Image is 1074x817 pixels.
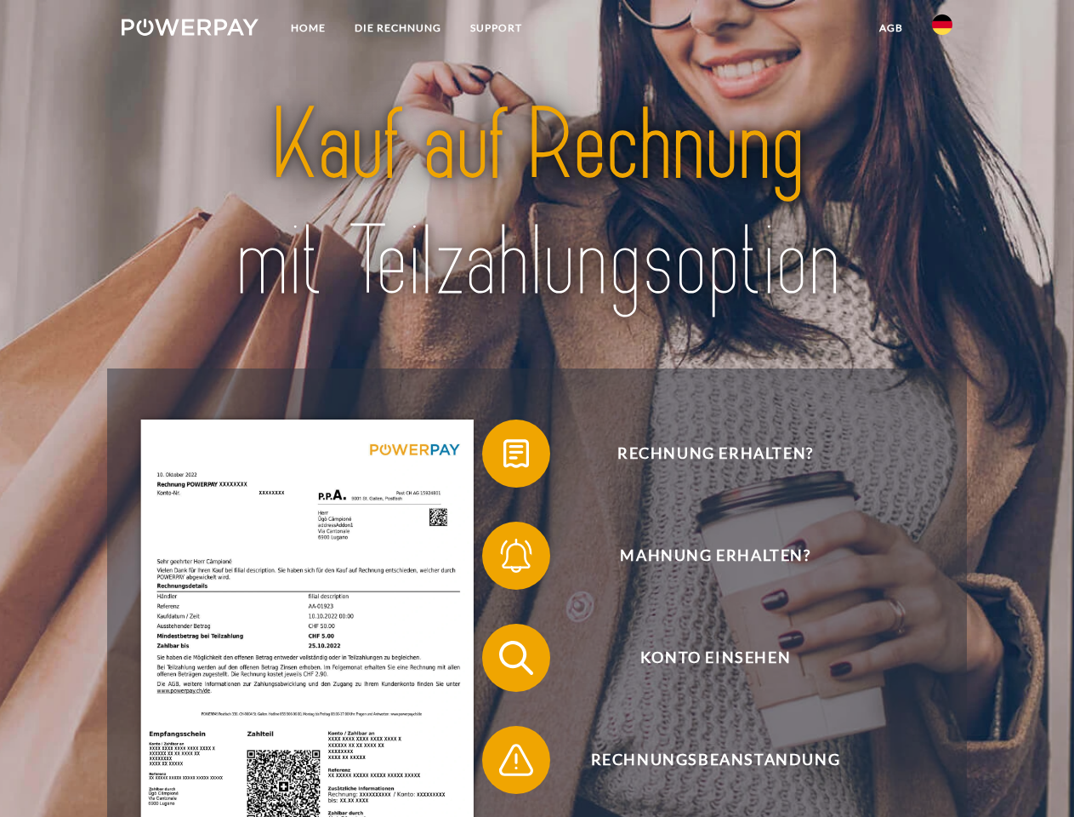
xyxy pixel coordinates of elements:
img: logo-powerpay-white.svg [122,19,259,36]
img: qb_bill.svg [495,432,537,475]
span: Rechnung erhalten? [507,420,923,488]
a: Home [276,13,340,43]
button: Rechnungsbeanstandung [482,726,924,794]
button: Konto einsehen [482,624,924,692]
span: Konto einsehen [507,624,923,692]
span: Rechnungsbeanstandung [507,726,923,794]
img: qb_bell.svg [495,534,537,577]
button: Mahnung erhalten? [482,522,924,590]
a: agb [865,13,918,43]
span: Mahnung erhalten? [507,522,923,590]
button: Rechnung erhalten? [482,420,924,488]
img: qb_warning.svg [495,739,537,781]
img: de [932,14,952,35]
a: DIE RECHNUNG [340,13,456,43]
img: qb_search.svg [495,637,537,679]
img: title-powerpay_de.svg [162,82,912,326]
a: SUPPORT [456,13,537,43]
